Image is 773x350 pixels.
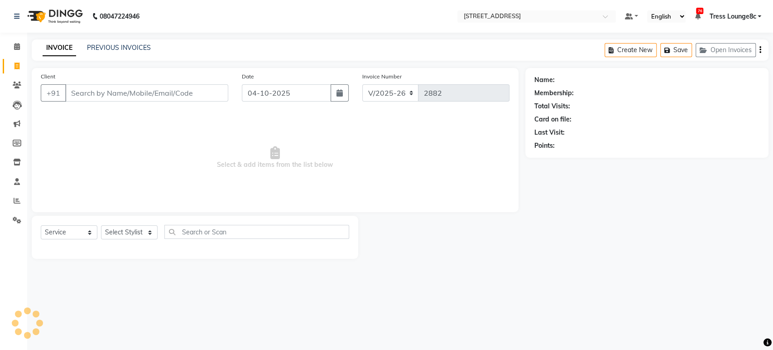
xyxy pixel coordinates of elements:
[709,12,756,21] span: Tress Lounge8c
[164,225,349,239] input: Search or Scan
[100,4,139,29] b: 08047224946
[362,73,402,81] label: Invoice Number
[534,128,565,137] div: Last Visit:
[696,43,756,57] button: Open Invoices
[41,84,66,102] button: +91
[41,73,55,81] label: Client
[660,43,692,57] button: Save
[242,73,254,81] label: Date
[87,44,151,52] a: PREVIOUS INVOICES
[534,88,574,98] div: Membership:
[696,8,703,14] span: 76
[695,12,700,20] a: 76
[65,84,228,102] input: Search by Name/Mobile/Email/Code
[534,102,570,111] div: Total Visits:
[41,112,509,203] span: Select & add items from the list below
[605,43,657,57] button: Create New
[534,141,555,151] div: Points:
[534,75,555,85] div: Name:
[43,40,76,56] a: INVOICE
[23,4,85,29] img: logo
[534,115,571,124] div: Card on file:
